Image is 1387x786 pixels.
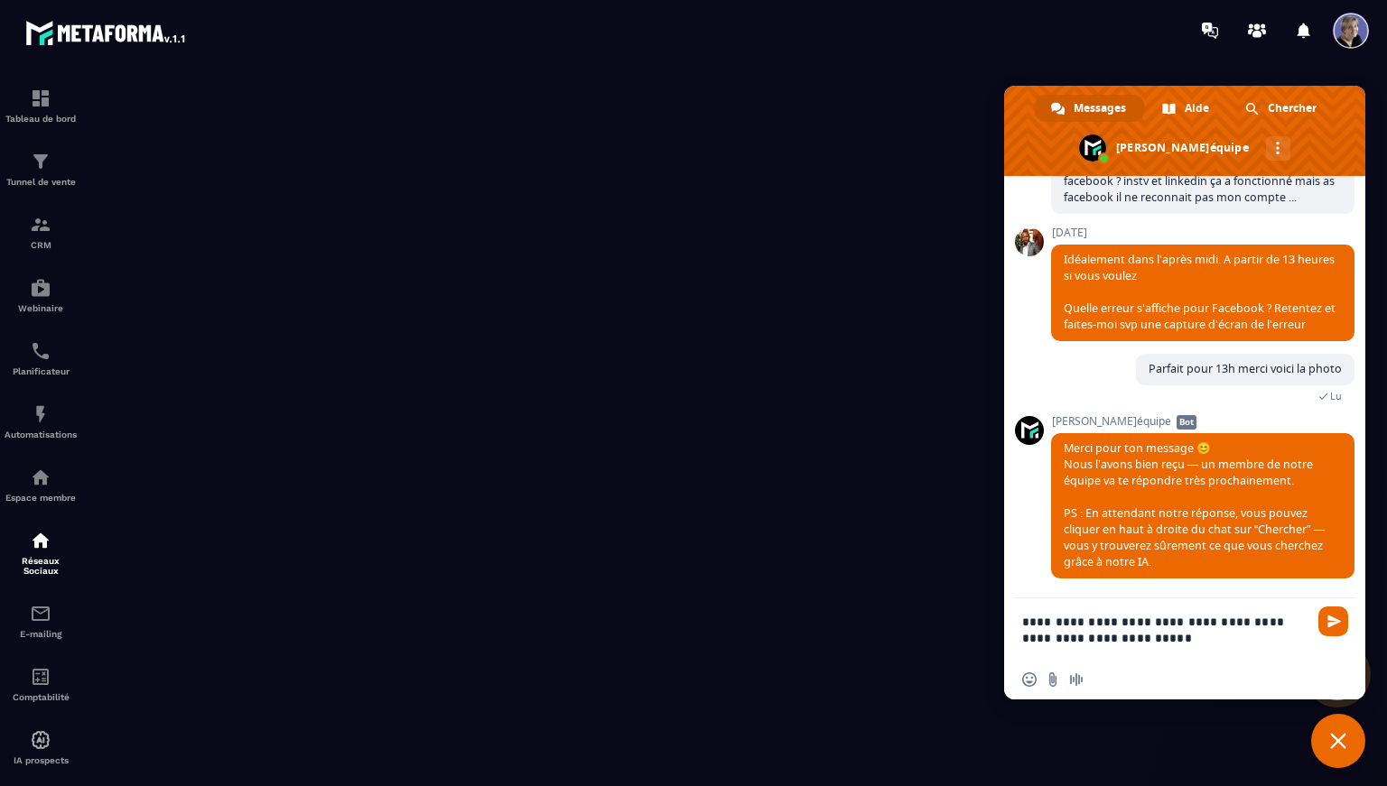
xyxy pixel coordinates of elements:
[5,755,77,765] p: IA prospects
[5,652,77,716] a: accountantaccountantComptabilité
[5,629,77,639] p: E-mailing
[1064,252,1336,332] span: Idéalement dans l'après midi. A partir de 13 heures si vous voulez Quelle erreur s'affiche pour F...
[30,340,51,362] img: scheduler
[1069,672,1084,687] span: Message audio
[30,151,51,172] img: formation
[1146,95,1227,122] a: Aide
[30,88,51,109] img: formation
[30,277,51,299] img: automations
[1051,227,1354,239] span: [DATE]
[5,516,77,589] a: social-networksocial-networkRéseaux Sociaux
[1074,95,1126,122] span: Messages
[1035,95,1144,122] a: Messages
[5,137,77,200] a: formationformationTunnel de vente
[5,74,77,137] a: formationformationTableau de bord
[30,666,51,688] img: accountant
[30,403,51,425] img: automations
[1330,390,1342,402] span: Lu
[1185,95,1209,122] span: Aide
[1149,361,1342,376] span: Parfait pour 13h merci voici la photo
[1318,606,1348,636] span: Envoyer
[5,692,77,702] p: Comptabilité
[1022,672,1037,687] span: Insérer un emoji
[5,453,77,516] a: automationsautomationsEspace membre
[30,530,51,551] img: social-network
[5,430,77,439] p: Automatisations
[5,366,77,376] p: Planificateur
[30,729,51,751] img: automations
[30,467,51,488] img: automations
[30,214,51,236] img: formation
[1051,415,1354,428] span: [PERSON_NAME]équipe
[5,240,77,250] p: CRM
[5,303,77,313] p: Webinaire
[1311,714,1365,768] a: Fermer le chat
[5,390,77,453] a: automationsautomationsAutomatisations
[1229,95,1335,122] a: Chercher
[5,589,77,652] a: emailemailE-mailing
[5,327,77,390] a: schedulerschedulerPlanificateur
[5,114,77,124] p: Tableau de bord
[5,556,77,576] p: Réseaux Sociaux
[5,264,77,327] a: automationsautomationsWebinaire
[1177,415,1196,430] span: Bot
[25,16,188,49] img: logo
[1022,598,1311,660] textarea: Entrez votre message...
[5,200,77,264] a: formationformationCRM
[5,177,77,187] p: Tunnel de vente
[30,603,51,624] img: email
[1064,440,1325,569] span: Merci pour ton message 😊 Nous l’avons bien reçu — un membre de notre équipe va te répondre très p...
[1046,672,1060,687] span: Envoyer un fichier
[5,493,77,503] p: Espace membre
[1268,95,1317,122] span: Chercher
